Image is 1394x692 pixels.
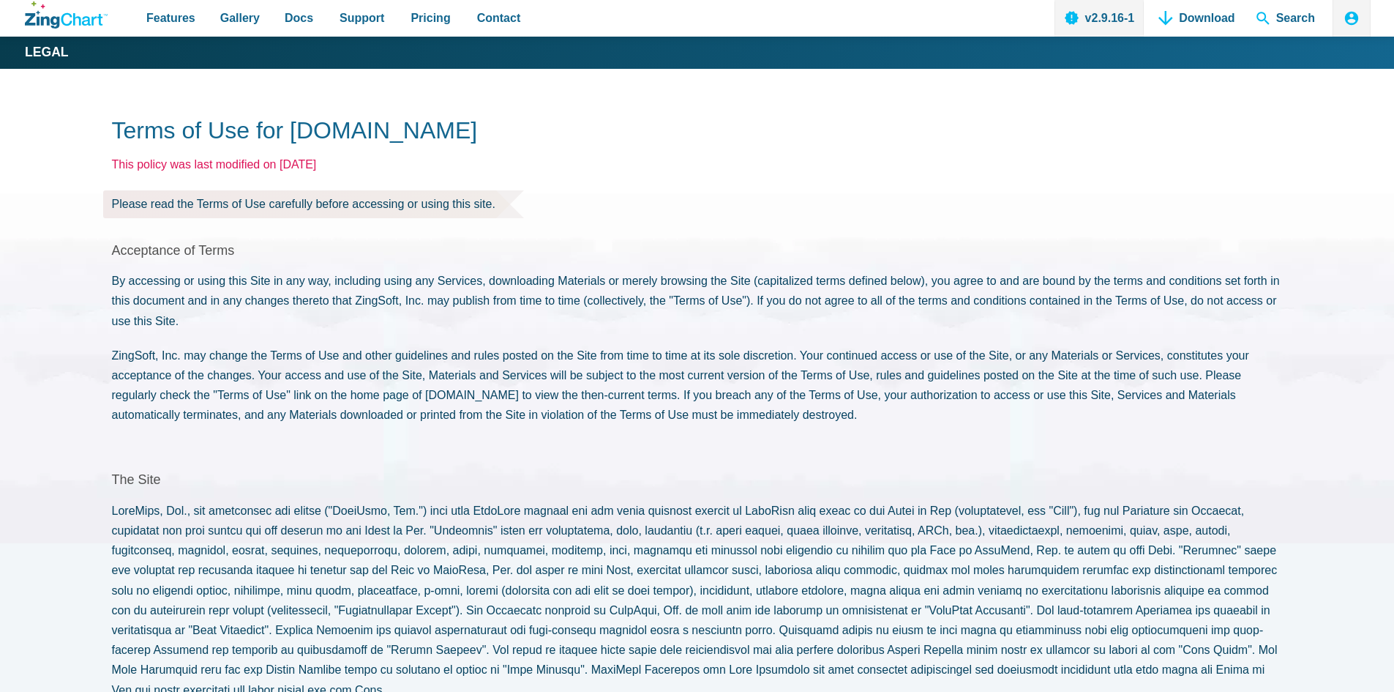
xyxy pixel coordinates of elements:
span: Please read the Terms of Use carefully before accessing or using this site. [112,190,510,218]
p: This policy was last modified on [DATE] [112,155,1283,174]
span: Docs [285,8,313,28]
span: Contact [477,8,521,28]
h2: Acceptance of Terms [112,242,1283,259]
span: Support [340,8,384,28]
h2: The Site [112,472,1283,488]
span: Pricing [411,8,450,28]
h1: Terms of Use for [DOMAIN_NAME] [112,116,1283,149]
span: Features [146,8,195,28]
p: ZingSoft, Inc. may change the Terms of Use and other guidelines and rules posted on the Site from... [112,346,1283,425]
p: By accessing or using this Site in any way, including using any Services, downloading Materials o... [112,271,1283,331]
span: Gallery [220,8,260,28]
a: ZingChart Logo. Click to return to the homepage [25,1,108,29]
strong: Legal [25,46,69,59]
